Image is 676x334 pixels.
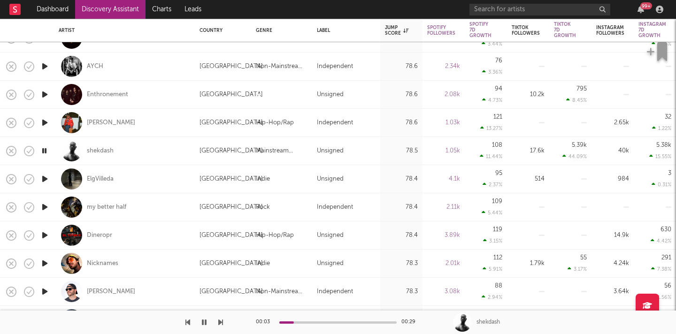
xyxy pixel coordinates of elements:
[200,28,242,33] div: Country
[596,230,629,241] div: 14.9k
[385,145,418,157] div: 78.5
[87,259,118,268] a: Nicknames
[317,286,353,297] div: Independent
[256,317,275,328] div: 00:03
[200,145,263,157] div: [GEOGRAPHIC_DATA]
[493,255,502,261] div: 112
[566,97,587,103] div: 8.45 %
[317,202,353,213] div: Independent
[665,114,671,120] div: 32
[87,288,135,296] a: [PERSON_NAME]
[651,238,671,244] div: 4.42 %
[596,286,629,297] div: 3.64k
[483,238,502,244] div: 3.15 %
[427,25,455,36] div: Spotify Followers
[200,258,263,269] div: [GEOGRAPHIC_DATA]
[480,125,502,131] div: 13.27 %
[596,25,624,36] div: Instagram Followers
[495,283,502,289] div: 88
[427,258,460,269] div: 2.01k
[495,170,502,176] div: 95
[596,174,629,185] div: 984
[317,230,344,241] div: Unsigned
[385,258,418,269] div: 78.3
[562,153,587,159] div: 44.09 %
[385,89,418,100] div: 78.6
[256,117,294,129] div: Hip-Hop/Rap
[317,145,344,157] div: Unsigned
[512,174,545,185] div: 514
[200,61,263,72] div: [GEOGRAPHIC_DATA]
[580,255,587,261] div: 55
[317,61,353,72] div: Independent
[493,114,502,120] div: 121
[385,286,418,297] div: 78.3
[256,28,303,33] div: Genre
[87,231,112,240] a: Dineropr
[512,25,540,36] div: Tiktok Followers
[512,258,545,269] div: 1.79k
[596,258,629,269] div: 4.24k
[87,203,126,212] a: my better half
[652,182,671,188] div: 0.31 %
[427,61,460,72] div: 2.34k
[385,61,418,72] div: 78.6
[596,117,629,129] div: 2.65k
[651,266,671,272] div: 7.38 %
[482,69,502,75] div: 3.36 %
[661,227,671,233] div: 630
[427,202,460,213] div: 2.11k
[649,153,671,159] div: 15.55 %
[256,202,270,213] div: Rock
[200,286,263,297] div: [GEOGRAPHIC_DATA]
[385,174,418,185] div: 78.4
[493,227,502,233] div: 119
[87,147,114,155] a: shekdash
[656,142,671,148] div: 5.38k
[200,117,263,129] div: [GEOGRAPHIC_DATA]
[317,258,344,269] div: Unsigned
[638,6,644,13] button: 99+
[661,255,671,261] div: 291
[483,266,502,272] div: 5.91 %
[317,174,344,185] div: Unsigned
[385,25,408,36] div: Jump Score
[59,28,185,33] div: Artist
[512,89,545,100] div: 10.2k
[427,286,460,297] div: 3.08k
[256,145,307,157] div: Mainstream Electronic
[317,117,353,129] div: Independent
[256,258,270,269] div: Indie
[427,117,460,129] div: 1.03k
[482,97,502,103] div: 4.73 %
[200,174,263,185] div: [GEOGRAPHIC_DATA]
[482,294,502,300] div: 2.94 %
[492,142,502,148] div: 108
[482,210,502,216] div: 5.44 %
[87,175,114,183] a: ElgVilleda
[638,22,666,38] div: Instagram 7D Growth
[427,174,460,185] div: 4.1k
[554,22,576,38] div: Tiktok 7D Growth
[476,318,500,326] div: shekdash
[469,4,610,15] input: Search for artists
[512,145,545,157] div: 17.6k
[495,86,502,92] div: 94
[385,117,418,129] div: 78.6
[427,145,460,157] div: 1.05k
[87,91,128,99] a: Enthronement
[87,119,135,127] a: [PERSON_NAME]
[640,2,652,9] div: 99 +
[200,230,263,241] div: [GEOGRAPHIC_DATA]
[200,202,263,213] div: [GEOGRAPHIC_DATA]
[469,22,492,38] div: Spotify 7D Growth
[572,142,587,148] div: 5.39k
[317,28,371,33] div: Label
[668,170,671,176] div: 3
